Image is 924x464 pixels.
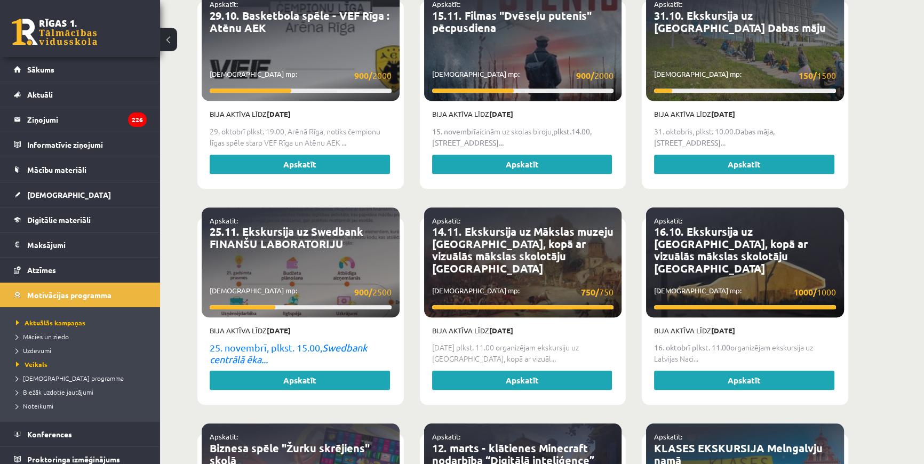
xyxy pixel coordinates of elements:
[432,432,460,441] a: Apskatīt:
[27,132,147,157] legend: Informatīvie ziņojumi
[14,283,147,307] a: Motivācijas programma
[210,342,322,353] span: 25. novembrī, plkst. 15.00,
[16,401,149,411] a: Noteikumi
[16,346,149,355] a: Uzdevumi
[799,69,836,82] span: 1500
[354,285,392,299] span: 2500
[432,69,614,82] p: [DEMOGRAPHIC_DATA] mp:
[27,107,147,132] legend: Ziņojumi
[799,70,817,81] strong: 150/
[794,286,817,298] strong: 1000/
[267,326,291,335] strong: [DATE]
[12,19,97,45] a: Rīgas 1. Tālmācības vidusskola
[654,285,836,299] p: [DEMOGRAPHIC_DATA] mp:
[210,371,390,390] a: Apskatīt
[27,190,111,199] span: [DEMOGRAPHIC_DATA]
[27,90,53,99] span: Aktuāli
[16,318,149,327] a: Aktuālās kampaņas
[432,371,612,390] a: Apskatīt
[654,325,836,336] p: Bija aktīva līdz
[354,286,372,298] strong: 900/
[654,9,826,35] a: 31.10. Ekskursija uz [GEOGRAPHIC_DATA] Dabas māju
[14,57,147,82] a: Sākums
[711,109,735,118] strong: [DATE]
[14,182,147,207] a: [DEMOGRAPHIC_DATA]
[654,371,834,390] a: Apskatīt
[14,422,147,446] a: Konferences
[27,233,147,257] legend: Maksājumi
[654,342,730,352] strong: 16. oktobrī plkst. 11.00
[581,285,614,299] span: 750
[581,286,599,298] strong: 750/
[432,109,614,119] p: Bija aktīva līdz
[27,454,120,464] span: Proktoringa izmēģinājums
[16,374,124,382] span: [DEMOGRAPHIC_DATA] programma
[432,155,612,174] a: Apskatīt
[210,109,392,119] p: Bija aktīva līdz
[794,285,836,299] span: 1000
[576,69,614,82] span: 2000
[27,215,91,225] span: Digitālie materiāli
[27,165,86,174] span: Mācību materiāli
[210,155,390,174] a: Apskatīt
[210,432,238,441] a: Apskatīt:
[432,216,460,225] a: Apskatīt:
[267,109,291,118] strong: [DATE]
[14,207,147,232] a: Digitālie materiāli
[16,387,149,397] a: Biežāk uzdotie jautājumi
[654,126,836,148] p: 31. oktobris, plkst. 10.00. ...
[210,216,238,225] a: Apskatīt:
[16,346,51,355] span: Uzdevumi
[27,290,111,300] span: Motivācijas programma
[16,332,149,341] a: Mācies un ziedo
[210,342,367,365] em: Swedbank centrālā ēka...
[16,360,47,369] span: Veikals
[16,373,149,383] a: [DEMOGRAPHIC_DATA] programma
[27,65,54,74] span: Sākums
[654,432,682,441] a: Apskatīt:
[16,332,69,341] span: Mācies un ziedo
[14,258,147,282] a: Atzīmes
[711,326,735,335] strong: [DATE]
[14,82,147,107] a: Aktuāli
[210,9,390,35] a: 29.10. Basketbola spēle - VEF Rīga : Atēnu AEK
[489,326,513,335] strong: [DATE]
[210,225,363,251] a: 25.11. Ekskursija uz Swedbank FINANŠU LABORATORIJU
[654,216,682,225] a: Apskatīt:
[16,318,85,327] span: Aktuālās kampaņas
[16,402,53,410] span: Noteikumi
[489,109,513,118] strong: [DATE]
[128,113,147,127] i: 226
[432,126,614,148] p: aicinām uz skolas biroju,
[432,9,592,35] a: 15.11. Filmas "Dvēseļu putenis" pēcpusdiena
[432,325,614,336] p: Bija aktīva līdz
[354,70,372,81] strong: 900/
[210,285,392,299] p: [DEMOGRAPHIC_DATA] mp:
[654,155,834,174] a: Apskatīt
[654,225,808,275] a: 16.10. Ekskursija uz [GEOGRAPHIC_DATA], kopā ar vizuālās mākslas skolotāju [GEOGRAPHIC_DATA]
[210,126,392,148] p: 29. oktobrī plkst. 19.00, Arēnā Rīga, notiks čempionu līgas spēle starp VEF Rīga un Atēnu AEK ...
[576,70,594,81] strong: 900/
[432,285,614,299] p: [DEMOGRAPHIC_DATA] mp:
[14,157,147,182] a: Mācību materiāli
[210,69,392,82] p: [DEMOGRAPHIC_DATA] mp:
[432,126,476,136] strong: 15. novembrī
[654,69,836,82] p: [DEMOGRAPHIC_DATA] mp:
[16,359,149,369] a: Veikals
[14,132,147,157] a: Informatīvie ziņojumi
[16,388,93,396] span: Biežāk uzdotie jautājumi
[432,342,614,364] p: [DATE] plkst. 11.00 organizējam ekskursiju uz [GEOGRAPHIC_DATA], kopā ar vizuāl...
[654,342,836,364] p: organizējam ekskursija uz Latvijas Naci...
[14,107,147,132] a: Ziņojumi226
[27,265,56,275] span: Atzīmes
[354,69,392,82] span: 2000
[432,225,614,275] a: 14.11. Ekskursija uz Mākslas muzeju [GEOGRAPHIC_DATA], kopā ar vizuālās mākslas skolotāju [GEOGRA...
[210,325,392,336] p: Bija aktīva līdz
[14,233,147,257] a: Maksājumi
[654,109,836,119] p: Bija aktīva līdz
[27,429,72,439] span: Konferences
